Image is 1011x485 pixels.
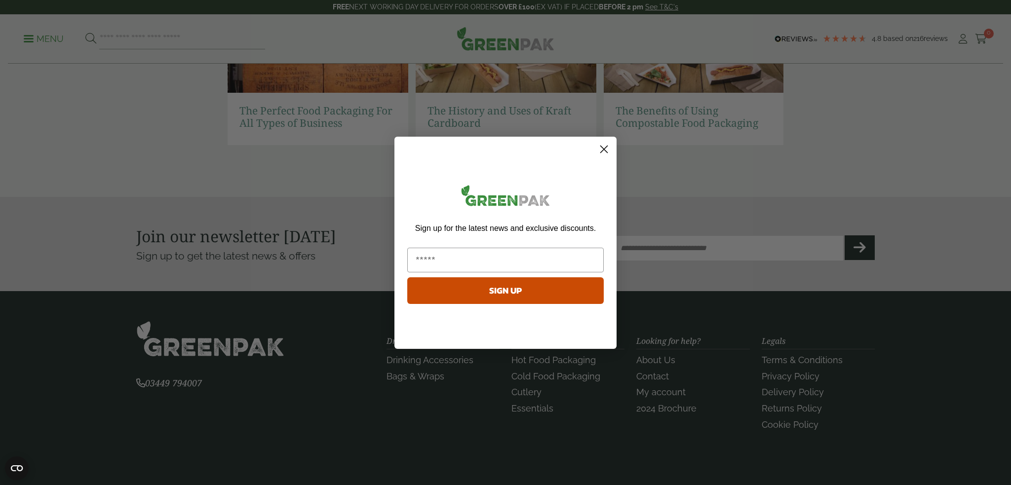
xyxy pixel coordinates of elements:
[415,224,596,232] span: Sign up for the latest news and exclusive discounts.
[407,277,604,304] button: SIGN UP
[407,181,604,214] img: greenpak_logo
[5,456,29,480] button: Open CMP widget
[595,141,613,158] button: Close dialog
[407,248,604,272] input: Email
